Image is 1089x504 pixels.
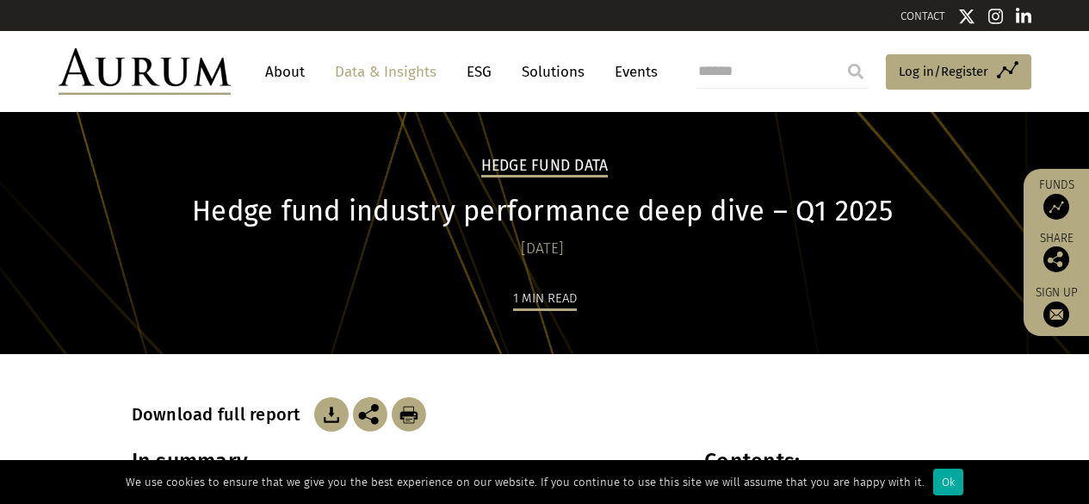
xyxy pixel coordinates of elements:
img: Share this post [353,397,387,432]
img: Instagram icon [988,8,1004,25]
h3: Contents: [704,449,953,475]
a: CONTACT [900,9,945,22]
img: Aurum [59,48,231,95]
h1: Hedge fund industry performance deep dive – Q1 2025 [132,195,954,228]
a: ESG [458,56,500,88]
div: [DATE] [132,237,954,261]
img: Twitter icon [958,8,975,25]
img: Linkedin icon [1016,8,1031,25]
img: Access Funds [1043,194,1069,220]
h3: Download full report [132,404,310,425]
h2: Hedge Fund Data [481,157,609,177]
img: Share this post [1043,246,1069,272]
div: Ok [933,469,963,495]
div: Share [1032,233,1080,272]
a: Solutions [513,56,593,88]
a: Funds [1032,177,1080,220]
h3: In summary… [132,449,667,475]
input: Submit [838,54,873,89]
img: Sign up to our newsletter [1043,302,1069,327]
a: Log in/Register [886,54,1031,90]
div: 1 min read [513,288,577,311]
img: Download Article [392,397,426,432]
a: About [257,56,313,88]
span: Log in/Register [899,61,988,82]
a: Sign up [1032,285,1080,327]
a: Events [606,56,658,88]
img: Download Article [314,397,349,432]
a: Data & Insights [326,56,445,88]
